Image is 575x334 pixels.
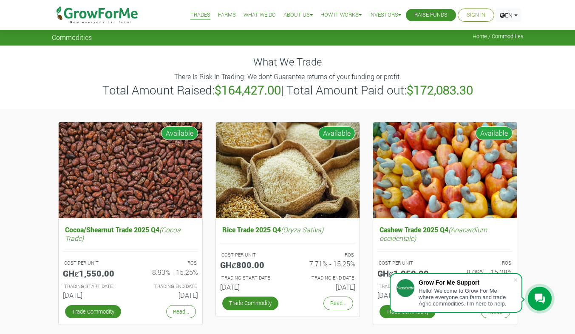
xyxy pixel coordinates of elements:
[137,268,198,276] h6: 8.93% - 15.25%
[220,223,355,294] a: Rice Trade 2025 Q4(Oryza Sativa) COST PER UNIT GHȼ800.00 ROS 7.71% - 15.25% TRADING START DATE [D...
[295,274,354,282] p: Estimated Trading End Date
[190,11,210,20] a: Trades
[220,283,281,291] h6: [DATE]
[379,283,437,290] p: Estimated Trading Start Date
[53,71,522,82] p: There Is Risk In Trading. We dont Guarantee returns of your funding or profit.
[63,268,124,278] h5: GHȼ1,550.00
[221,274,280,282] p: Estimated Trading Start Date
[377,268,439,278] h5: GHȼ1,050.00
[407,82,473,98] b: $172,083.30
[295,251,354,259] p: ROS
[419,288,513,307] div: Hello! Welcome to Grow For Me where everyone can farm and trade Agric commodities. I'm here to help.
[63,291,124,299] h6: [DATE]
[222,297,278,310] a: Trade Commodity
[283,11,313,20] a: About Us
[138,283,197,290] p: Estimated Trading End Date
[216,122,360,219] img: growforme image
[65,225,181,242] i: (Cocoa Trade)
[453,260,511,267] p: ROS
[137,291,198,299] h6: [DATE]
[369,11,401,20] a: Investors
[414,11,448,20] a: Raise Funds
[323,297,353,310] a: Read...
[220,260,281,270] h5: GHȼ800.00
[451,268,513,276] h6: 8.09% - 15.28%
[65,305,121,318] a: Trade Commodity
[220,223,355,236] h5: Rice Trade 2025 Q4
[63,223,198,244] h5: Cocoa/Shearnut Trade 2025 Q4
[320,11,362,20] a: How it Works
[64,260,123,267] p: COST PER UNIT
[63,223,198,303] a: Cocoa/Shearnut Trade 2025 Q4(Cocoa Trade) COST PER UNIT GHȼ1,550.00 ROS 8.93% - 15.25% TRADING ST...
[496,9,521,22] a: EN
[377,223,513,303] a: Cashew Trade 2025 Q4(Anacardium occidentale) COST PER UNIT GHȼ1,050.00 ROS 8.09% - 15.28% TRADING...
[53,83,522,97] h3: Total Amount Raised: | Total Amount Paid out:
[377,291,439,299] h6: [DATE]
[294,260,355,268] h6: 7.71% - 15.25%
[166,305,196,318] a: Read...
[215,82,281,98] b: $164,427.00
[64,283,123,290] p: Estimated Trading Start Date
[244,11,276,20] a: What We Do
[380,305,436,318] a: Trade Commodity
[467,11,485,20] a: Sign In
[476,126,513,140] span: Available
[52,33,92,41] span: Commodities
[373,122,517,219] img: growforme image
[281,225,323,234] i: (Oryza Sativa)
[377,223,513,244] h5: Cashew Trade 2025 Q4
[380,225,487,242] i: (Anacardium occidentale)
[473,33,524,40] span: Home / Commodities
[52,56,524,68] h4: What We Trade
[161,126,198,140] span: Available
[318,126,355,140] span: Available
[379,260,437,267] p: COST PER UNIT
[138,260,197,267] p: ROS
[221,251,280,259] p: COST PER UNIT
[59,122,202,219] img: growforme image
[419,279,513,286] div: Grow For Me Support
[294,283,355,291] h6: [DATE]
[218,11,236,20] a: Farms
